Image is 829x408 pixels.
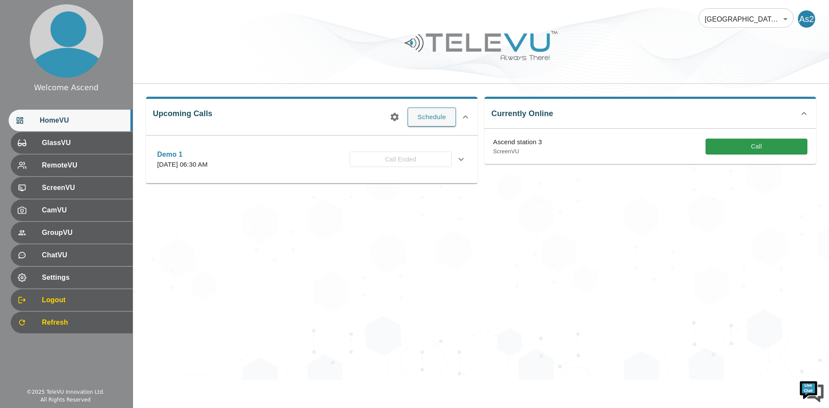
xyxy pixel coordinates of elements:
[157,160,208,170] p: [DATE] 06:30 AM
[408,108,456,127] button: Schedule
[42,228,126,238] span: GroupVU
[11,222,133,244] div: GroupVU
[11,199,133,221] div: CamVU
[706,139,807,155] button: Call
[41,396,91,404] div: All Rights Reserved
[798,10,815,28] div: As2
[42,138,126,148] span: GlassVU
[403,28,559,63] img: Logo
[42,317,126,328] span: Refresh
[42,205,126,215] span: CamVU
[42,183,126,193] span: ScreenVU
[42,160,126,171] span: RemoteVU
[11,177,133,199] div: ScreenVU
[11,312,133,333] div: Refresh
[493,137,542,147] p: Ascend station 3
[42,295,126,305] span: Logout
[11,289,133,311] div: Logout
[150,144,473,175] div: Demo 1[DATE] 06:30 AMCall Ended
[40,115,126,126] span: HomeVU
[11,155,133,176] div: RemoteVU
[11,244,133,266] div: ChatVU
[493,147,542,156] p: ScreenVU
[34,82,98,93] div: Welcome Ascend
[9,110,133,131] div: HomeVU
[11,267,133,288] div: Settings
[42,250,126,260] span: ChatVU
[157,149,208,160] p: Demo 1
[26,388,104,396] div: © 2025 TeleVU Innovation Ltd.
[11,132,133,154] div: GlassVU
[30,4,103,78] img: profile.png
[699,7,794,31] div: [GEOGRAPHIC_DATA] At Home
[42,272,126,283] span: Settings
[799,378,825,404] img: Chat Widget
